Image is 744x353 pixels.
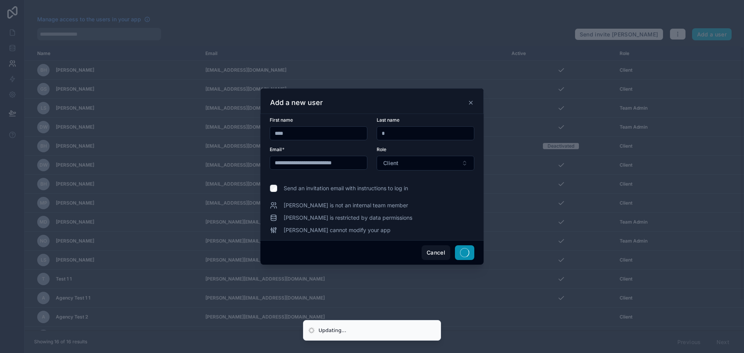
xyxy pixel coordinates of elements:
span: Email [270,146,282,152]
span: First name [270,117,293,123]
input: Send an invitation email with instructions to log in [270,184,277,192]
button: Select Button [377,156,474,170]
span: Client [383,159,398,167]
span: [PERSON_NAME] cannot modify your app [284,226,391,234]
button: Cancel [422,245,450,260]
span: Last name [377,117,400,123]
span: [PERSON_NAME] is restricted by data permissions [284,214,412,222]
span: Role [377,146,386,152]
span: Send an invitation email with instructions to log in [284,184,408,192]
h3: Add a new user [270,98,323,107]
span: [PERSON_NAME] is not an internal team member [284,201,408,209]
div: Updating... [319,327,346,334]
